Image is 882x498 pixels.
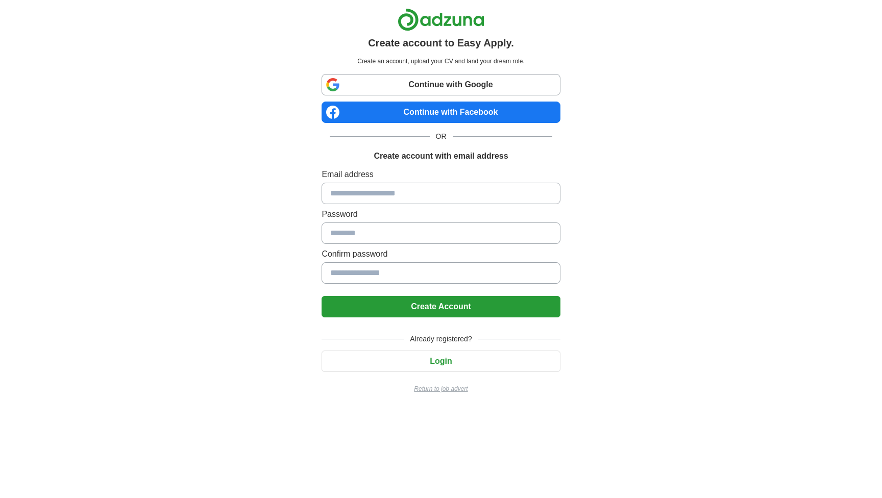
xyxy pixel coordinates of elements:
button: Login [322,351,560,372]
label: Email address [322,168,560,181]
h1: Create account with email address [374,150,508,162]
a: Continue with Facebook [322,102,560,123]
img: Adzuna logo [398,8,484,31]
span: Already registered? [404,334,478,344]
label: Confirm password [322,248,560,260]
label: Password [322,208,560,220]
p: Create an account, upload your CV and land your dream role. [324,57,558,66]
h1: Create account to Easy Apply. [368,35,514,51]
span: OR [430,131,453,142]
a: Return to job advert [322,384,560,393]
button: Create Account [322,296,560,317]
a: Login [322,357,560,365]
a: Continue with Google [322,74,560,95]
